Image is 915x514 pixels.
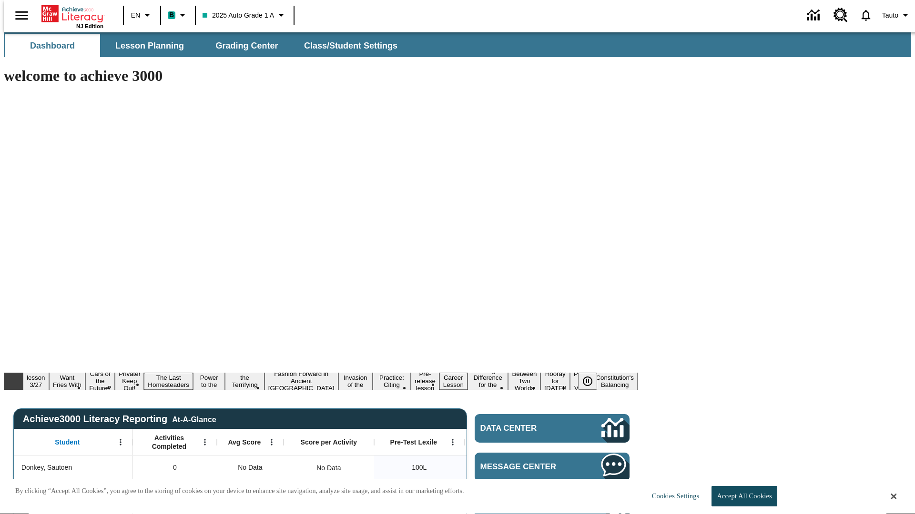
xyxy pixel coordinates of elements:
span: Data Center [480,424,569,433]
span: EN [131,10,140,20]
span: Activities Completed [138,434,201,451]
span: Score per Activity [301,438,357,446]
button: Slide 7 Attack of the Terrifying Tomatoes [225,366,264,397]
button: Grading Center [199,34,295,57]
div: Pause [578,373,607,390]
div: Home [41,3,103,29]
span: Lesson Planning [115,40,184,51]
a: Data Center [802,2,828,29]
button: Open side menu [8,1,36,30]
a: Data Center [475,414,630,443]
span: Achieve3000 Literacy Reporting [23,414,216,425]
span: No Data [233,458,267,477]
button: Slide 8 Fashion Forward in Ancient Rome [264,369,338,393]
button: Slide 2 Do You Want Fries With That? [49,366,86,397]
button: Slide 1 Test lesson 3/27 en [23,366,49,397]
button: Open Menu [113,435,128,449]
button: Lesson Planning [102,34,197,57]
div: SubNavbar [4,34,406,57]
a: Notifications [854,3,878,28]
span: Message Center [480,462,573,472]
span: NJ Edition [76,23,103,29]
button: Slide 10 Mixed Practice: Citing Evidence [373,366,411,397]
span: Class/Student Settings [304,40,397,51]
button: Slide 5 The Last Homesteaders [144,373,193,390]
button: Accept All Cookies [712,486,777,506]
button: Slide 13 Making a Difference for the Planet [468,366,508,397]
div: 0, Donkey, Sautoen [133,455,217,479]
button: Slide 12 Career Lesson [439,373,468,390]
span: Pre-Test Lexile [390,438,437,446]
h1: welcome to achieve 3000 [4,67,638,85]
span: Student [55,438,80,446]
button: Slide 17 The Constitution's Balancing Act [592,366,638,397]
div: At-A-Glance [172,414,216,424]
button: Language: EN, Select a language [127,7,157,24]
span: 2025 Auto Grade 1 A [203,10,274,20]
button: Slide 16 Point of View [570,369,592,393]
button: Slide 14 Between Two Worlds [508,369,540,393]
div: No Data, Donkey, Sautoen [217,455,284,479]
button: Boost Class color is teal. Change class color [164,7,192,24]
button: Slide 6 Solar Power to the People [193,366,225,397]
div: No Data, Donkey, Sautoen [312,458,346,477]
button: Close [891,492,896,501]
span: Grading Center [215,40,278,51]
p: By clicking “Accept All Cookies”, you agree to the storing of cookies on your device to enhance s... [15,486,464,496]
a: Resource Center, Will open in new tab [828,2,854,28]
div: Beginning reader 100 Lexile, ER, Based on the Lexile Reading measure, student is an Emerging Read... [465,455,555,479]
span: Tauto [882,10,898,20]
button: Slide 9 The Invasion of the Free CD [338,366,373,397]
div: SubNavbar [4,32,911,57]
a: Home [41,4,103,23]
span: Avg Score [228,438,261,446]
button: Slide 4 Private! Keep Out! [115,369,144,393]
span: 0 [173,463,177,473]
span: Donkey, Sautoen [21,463,72,473]
button: Pause [578,373,597,390]
button: Slide 3 Cars of the Future? [85,369,115,393]
button: Open Menu [446,435,460,449]
span: 100 Lexile, Donkey, Sautoen [412,463,427,473]
button: Dashboard [5,34,100,57]
button: Slide 15 Hooray for Constitution Day! [540,369,570,393]
a: Message Center [475,453,630,481]
button: Slide 11 Pre-release lesson [411,369,439,393]
span: Dashboard [30,40,75,51]
button: Profile/Settings [878,7,915,24]
button: Class/Student Settings [296,34,405,57]
span: B [169,9,174,21]
button: Class: 2025 Auto Grade 1 A, Select your class [199,7,291,24]
button: Cookies Settings [643,486,703,506]
button: Open Menu [264,435,279,449]
button: Open Menu [198,435,212,449]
